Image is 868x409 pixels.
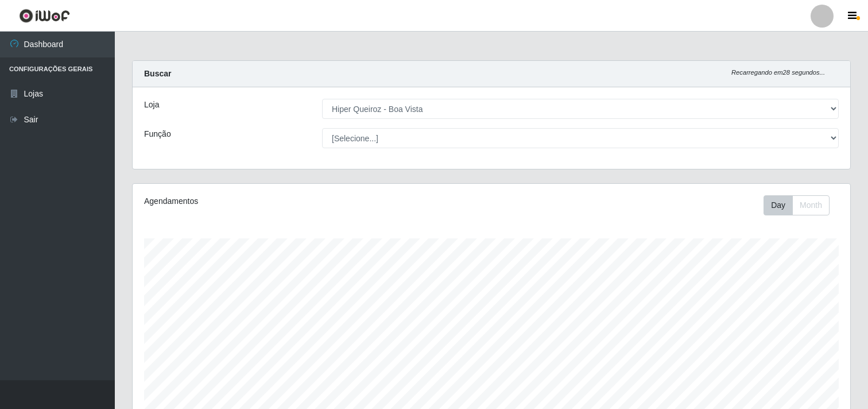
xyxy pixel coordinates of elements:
label: Função [144,128,171,140]
div: Agendamentos [144,195,424,207]
button: Month [792,195,830,215]
label: Loja [144,99,159,111]
img: CoreUI Logo [19,9,70,23]
strong: Buscar [144,69,171,78]
div: Toolbar with button groups [764,195,839,215]
button: Day [764,195,793,215]
div: First group [764,195,830,215]
i: Recarregando em 28 segundos... [731,69,825,76]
